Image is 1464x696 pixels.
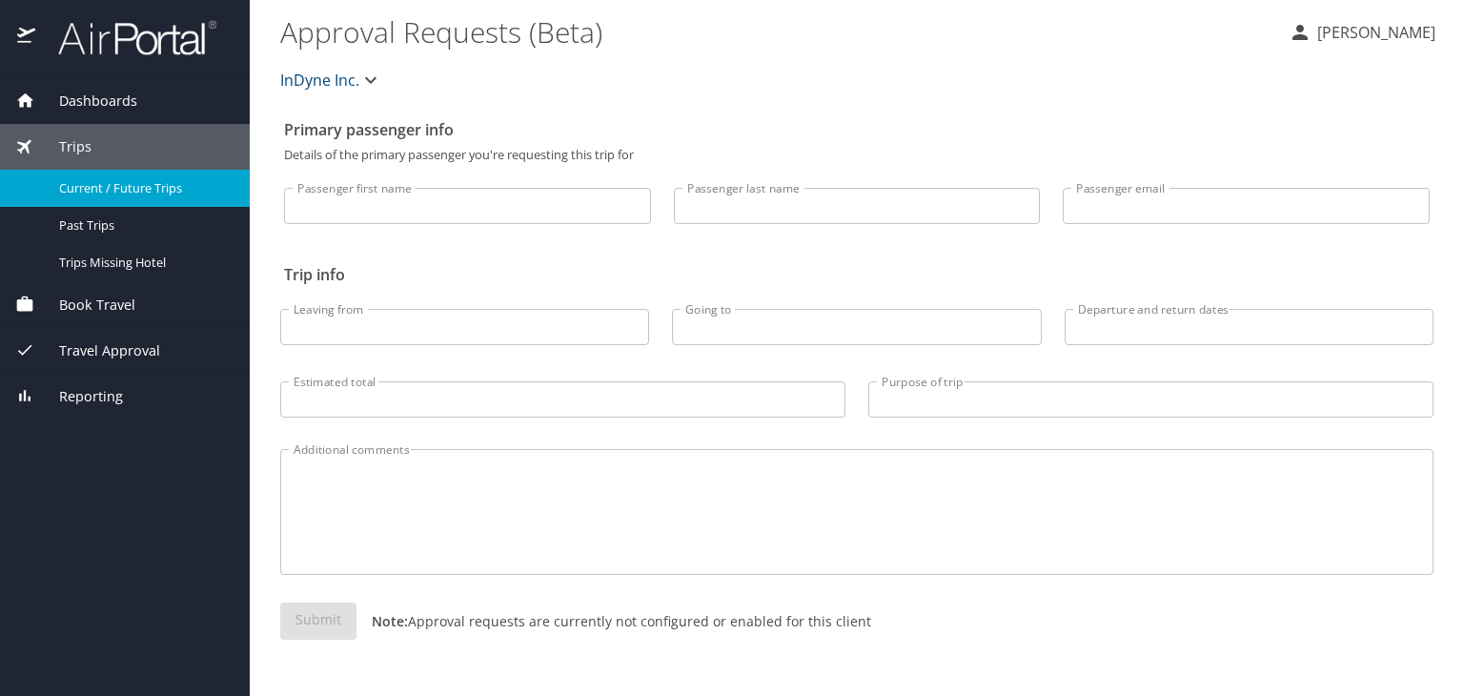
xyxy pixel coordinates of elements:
p: Details of the primary passenger you're requesting this trip for [284,149,1430,161]
h2: Primary passenger info [284,114,1430,145]
span: Trips Missing Hotel [59,254,227,272]
button: InDyne Inc. [273,61,390,99]
span: Travel Approval [35,340,160,361]
span: Book Travel [35,295,135,316]
p: [PERSON_NAME] [1311,21,1435,44]
strong: Note: [372,612,408,630]
span: Trips [35,136,91,157]
h1: Approval Requests (Beta) [280,2,1273,61]
span: Dashboards [35,91,137,112]
span: Reporting [35,386,123,407]
img: icon-airportal.png [17,19,37,56]
h2: Trip info [284,259,1430,290]
button: [PERSON_NAME] [1281,15,1443,50]
span: Current / Future Trips [59,179,227,197]
p: Approval requests are currently not configured or enabled for this client [356,611,871,631]
span: InDyne Inc. [280,67,359,93]
span: Past Trips [59,216,227,235]
img: airportal-logo.png [37,19,216,56]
